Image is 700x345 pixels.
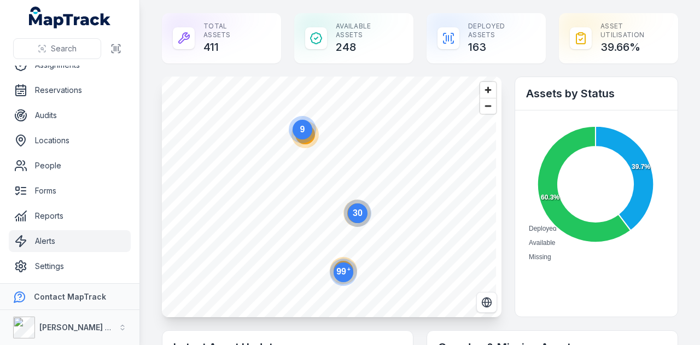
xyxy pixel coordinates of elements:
[34,292,106,301] strong: Contact MapTrack
[480,82,496,98] button: Zoom in
[529,239,555,247] span: Available
[476,292,497,313] button: Switch to Satellite View
[13,38,101,59] button: Search
[9,255,131,277] a: Settings
[9,205,131,227] a: Reports
[526,86,667,101] h2: Assets by Status
[9,79,131,101] a: Reservations
[300,125,305,134] text: 9
[336,266,351,276] text: 99
[9,130,131,151] a: Locations
[353,208,363,218] text: 30
[39,323,129,332] strong: [PERSON_NAME] Group
[162,77,496,317] canvas: Map
[9,230,131,252] a: Alerts
[51,43,77,54] span: Search
[347,266,351,272] tspan: +
[9,155,131,177] a: People
[529,253,551,261] span: Missing
[9,180,131,202] a: Forms
[529,225,557,232] span: Deployed
[29,7,111,28] a: MapTrack
[9,104,131,126] a: Audits
[480,98,496,114] button: Zoom out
